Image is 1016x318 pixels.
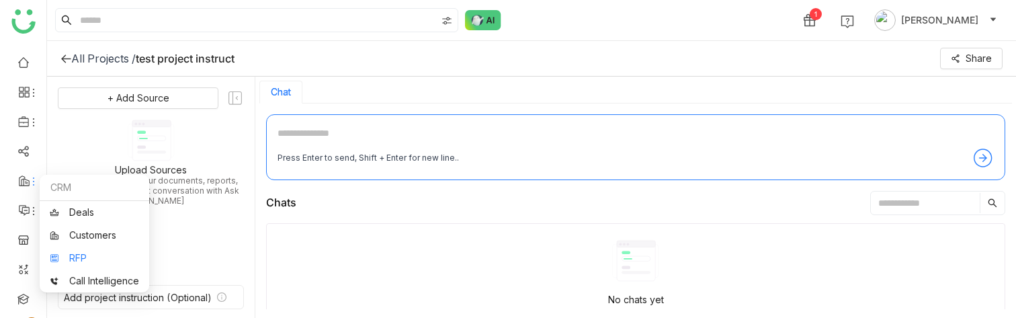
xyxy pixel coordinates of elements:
[50,208,139,217] a: Deals
[50,253,139,263] a: RFP
[608,292,664,307] div: No chats yet
[278,152,459,165] div: Press Enter to send, Shift + Enter for new line..
[108,91,169,106] span: + Add Source
[266,194,296,211] div: Chats
[810,8,822,20] div: 1
[271,87,291,97] button: Chat
[50,276,139,286] a: Call Intelligence
[115,164,187,175] div: Upload Sources
[136,52,235,65] div: test project instruct
[441,15,452,26] img: search-type.svg
[874,9,896,31] img: avatar
[901,13,978,28] span: [PERSON_NAME]
[841,15,854,28] img: help.svg
[71,52,136,65] div: All Projects /
[58,87,218,109] button: + Add Source
[58,175,244,206] div: Start by uploading your documents, reports, and transcripts to start conversation with Ask [PERSO...
[50,231,139,240] a: Customers
[40,175,149,201] div: CRM
[966,51,992,66] span: Share
[872,9,1000,31] button: [PERSON_NAME]
[11,9,36,34] img: logo
[465,10,501,30] img: ask-buddy-normal.svg
[64,292,212,303] div: Add project instruction (Optional)
[940,48,1003,69] button: Share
